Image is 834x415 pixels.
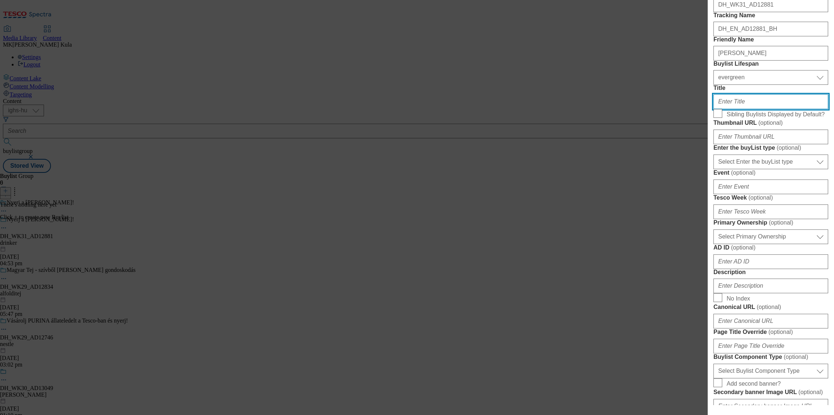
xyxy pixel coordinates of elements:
[713,194,828,201] label: Tesco Week
[757,304,781,310] span: ( optional )
[731,170,756,176] span: ( optional )
[713,314,828,328] input: Enter Canonical URL
[727,381,781,387] span: Add second banner?
[713,279,828,293] input: Enter Description
[758,120,783,126] span: ( optional )
[713,12,828,19] label: Tracking Name
[713,269,828,276] label: Description
[798,389,823,395] span: ( optional )
[713,119,828,127] label: Thumbnail URL
[776,145,801,151] span: ( optional )
[713,94,828,109] input: Enter Title
[713,254,828,269] input: Enter AD ID
[713,389,828,396] label: Secondary banner Image URL
[713,46,828,61] input: Enter Friendly Name
[713,204,828,219] input: Enter Tesco Week
[713,244,828,251] label: AD ID
[713,144,828,152] label: Enter the buyList type
[784,354,808,360] span: ( optional )
[713,303,828,311] label: Canonical URL
[713,219,828,226] label: Primary Ownership
[748,194,773,201] span: ( optional )
[713,169,828,176] label: Event
[713,130,828,144] input: Enter Thumbnail URL
[727,295,750,302] span: No Index
[731,244,756,251] span: ( optional )
[769,219,793,226] span: ( optional )
[713,399,828,414] input: Enter Secondary banner Image URL
[713,61,828,67] label: Buylist Lifespan
[727,111,825,118] span: Sibling Buylists Displayed by Default?
[713,36,828,43] label: Friendly Name
[713,328,828,336] label: Page Title Override
[713,179,828,194] input: Enter Event
[768,329,793,335] span: ( optional )
[713,85,828,91] label: Title
[713,22,828,36] input: Enter Tracking Name
[713,339,828,353] input: Enter Page Title Override
[713,353,828,361] label: Buylist Component Type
